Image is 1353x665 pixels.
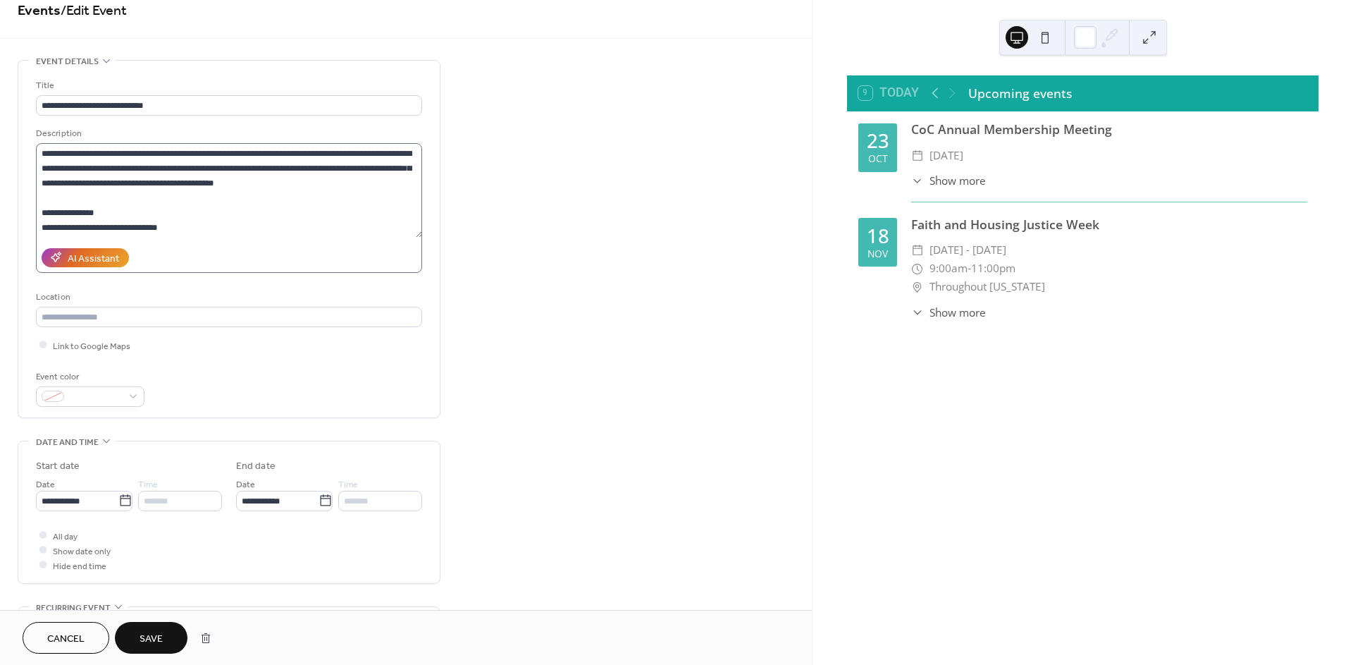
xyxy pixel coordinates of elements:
button: ​Show more [911,173,986,189]
span: - [968,260,971,278]
button: AI Assistant [42,248,129,267]
span: Time [138,477,158,492]
div: ​ [911,305,924,321]
div: Oct [868,154,888,164]
span: Recurring event [36,601,111,616]
span: Throughout [US_STATE] [929,278,1045,296]
div: Faith and Housing Justice Week [911,215,1307,233]
div: End date [236,459,276,474]
button: ​Show more [911,305,986,321]
span: Link to Google Maps [53,338,130,353]
span: [DATE] - [DATE] [929,241,1006,260]
div: Location [36,290,419,305]
span: 9:00am [929,260,968,278]
div: ​ [911,173,924,189]
span: Cancel [47,632,85,647]
span: Show more [929,305,986,321]
span: Date [236,477,255,492]
div: Title [36,78,419,93]
div: Start date [36,459,80,474]
span: Save [140,632,163,647]
div: ​ [911,241,924,260]
button: Save [115,622,187,654]
span: Date [36,477,55,492]
div: Description [36,126,419,141]
div: ​ [911,147,924,165]
div: Event color [36,370,142,384]
span: Date and time [36,435,99,450]
div: ​ [911,260,924,278]
span: Show date only [53,544,111,559]
div: AI Assistant [68,251,119,266]
span: 11:00pm [971,260,1015,278]
div: Nov [867,249,888,259]
span: Event details [36,54,99,69]
button: Cancel [23,622,109,654]
span: [DATE] [929,147,963,165]
div: 18 [867,226,889,246]
div: 23 [867,131,889,151]
span: Show more [929,173,986,189]
span: All day [53,529,78,544]
div: CoC Annual Membership Meeting [911,120,1307,138]
span: Hide end time [53,559,106,573]
div: Upcoming events [968,84,1072,102]
div: ​ [911,278,924,296]
span: Time [338,477,358,492]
